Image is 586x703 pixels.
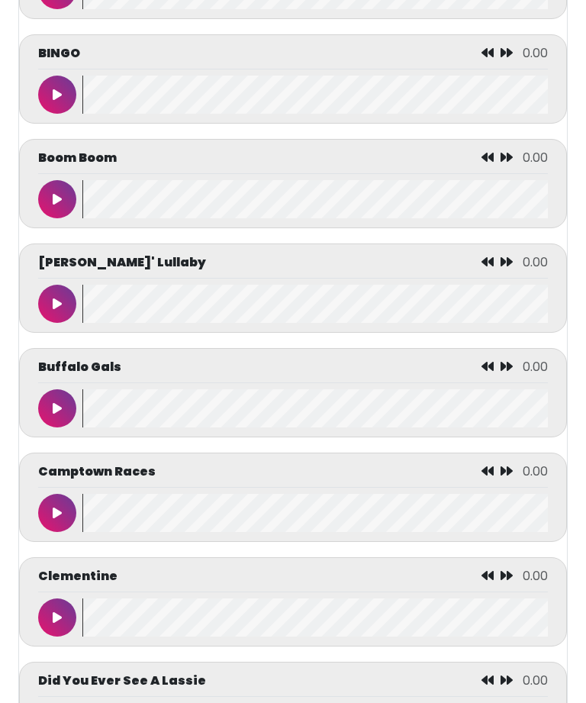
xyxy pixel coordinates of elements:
p: Clementine [38,567,118,585]
p: Camptown Races [38,463,156,481]
span: 0.00 [523,672,548,689]
span: 0.00 [523,149,548,166]
span: 0.00 [523,253,548,271]
span: 0.00 [523,463,548,480]
p: Boom Boom [38,149,117,167]
span: 0.00 [523,358,548,376]
span: 0.00 [523,567,548,585]
p: BINGO [38,44,80,63]
p: Buffalo Gals [38,358,121,376]
span: 0.00 [523,44,548,62]
p: [PERSON_NAME]' Lullaby [38,253,206,272]
p: Did You Ever See A Lassie [38,672,206,690]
